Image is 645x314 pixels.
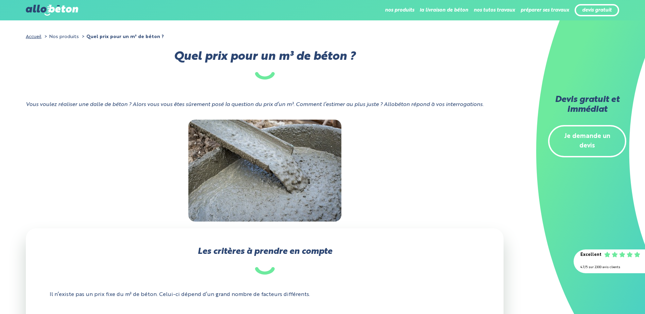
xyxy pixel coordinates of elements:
[548,125,626,158] a: Je demande un devis
[521,2,569,18] li: préparer ses travaux
[26,102,483,107] i: Vous voulez réaliser une dalle de béton ? Alors vous vous êtes sûrement posé la question du prix ...
[26,34,41,39] a: Accueil
[50,285,480,305] p: Il n’existe pas un prix fixe du m³ de béton. Celui-ci dépend d’un grand nombre de facteurs différ...
[385,2,414,18] li: nos produits
[548,95,626,115] h2: Devis gratuit et immédiat
[50,247,480,275] h3: Les critères à prendre en compte
[582,7,612,13] a: devis gratuit
[474,2,515,18] li: nos tutos travaux
[80,32,164,42] li: Quel prix pour un m³ de béton ?
[580,250,601,260] div: Excellent
[420,2,468,18] li: la livraison de béton
[26,5,78,16] img: allobéton
[188,120,341,222] img: ”Béton"
[26,52,504,80] h1: Quel prix pour un m³ de béton ?
[580,263,638,273] div: 4.7/5 sur 2300 avis clients
[43,32,79,42] li: Nos produits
